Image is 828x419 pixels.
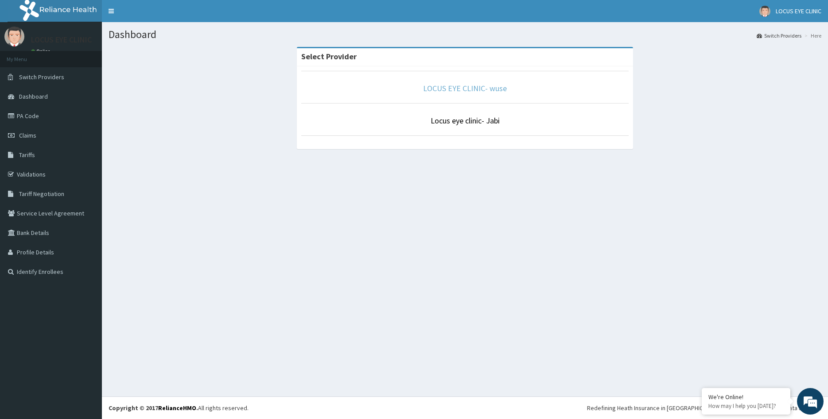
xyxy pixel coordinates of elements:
[19,190,64,198] span: Tariff Negotiation
[757,32,801,39] a: Switch Providers
[431,115,500,126] a: Locus eye clinic- Jabi
[802,32,821,39] li: Here
[19,73,64,81] span: Switch Providers
[102,396,828,419] footer: All rights reserved.
[31,36,92,44] p: LOCUS EYE CLINIC
[708,402,784,410] p: How may I help you today?
[31,48,52,54] a: Online
[109,404,198,412] strong: Copyright © 2017 .
[759,6,770,17] img: User Image
[158,404,196,412] a: RelianceHMO
[776,7,821,15] span: LOCUS EYE CLINIC
[423,83,507,93] a: LOCUS EYE CLINIC- wuse
[19,92,48,100] span: Dashboard
[708,393,784,401] div: We're Online!
[301,51,357,62] strong: Select Provider
[587,404,821,412] div: Redefining Heath Insurance in [GEOGRAPHIC_DATA] using Telemedicine and Data Science!
[109,29,821,40] h1: Dashboard
[19,151,35,159] span: Tariffs
[19,131,36,139] span: Claims
[4,27,24,46] img: User Image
